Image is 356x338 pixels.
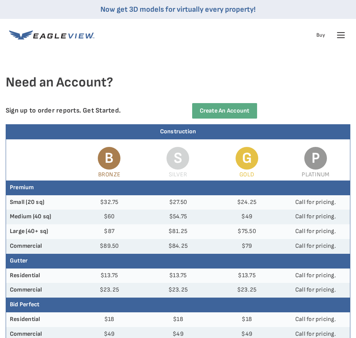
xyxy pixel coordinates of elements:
[302,171,329,178] span: Platinum
[281,210,350,224] td: Call for pricing.
[143,269,212,283] td: $13.75
[281,224,350,239] td: Call for pricing.
[75,312,143,327] td: $18
[281,239,350,254] td: Call for pricing.
[213,239,281,254] td: $79
[304,147,327,170] span: P
[75,224,143,239] td: $87
[75,210,143,224] td: $60
[6,74,350,103] h4: Need an Account?
[6,254,350,269] th: Gutter
[98,147,120,170] span: B
[6,283,75,298] th: Commercial
[169,171,187,178] span: Silver
[6,224,75,239] th: Large (40+ sq)
[6,298,350,312] th: Bid Perfect
[6,181,350,195] th: Premium
[6,106,166,115] p: Sign up to order reports. Get Started.
[281,283,350,298] td: Call for pricing.
[143,283,212,298] td: $23.25
[213,195,281,210] td: $24.25
[75,239,143,254] td: $89.50
[143,312,212,327] td: $18
[6,312,75,327] th: Residential
[281,312,350,327] td: Call for pricing.
[143,239,212,254] td: $84.25
[75,283,143,298] td: $23.25
[166,147,189,170] span: S
[213,283,281,298] td: $23.25
[143,210,212,224] td: $54.75
[316,30,325,40] a: Buy
[239,171,254,178] span: Gold
[6,195,75,210] th: Small (20 sq)
[143,224,212,239] td: $81.25
[281,269,350,283] td: Call for pricing.
[6,210,75,224] th: Medium (40 sq)
[192,103,257,119] a: Create an Account
[281,195,350,210] td: Call for pricing.
[213,224,281,239] td: $75.50
[75,195,143,210] td: $32.75
[213,269,281,283] td: $13.75
[213,312,281,327] td: $18
[213,210,281,224] td: $49
[6,269,75,283] th: Residential
[98,171,120,178] span: Bronze
[143,195,212,210] td: $27.50
[6,239,75,254] th: Commercial
[100,5,256,14] a: Now get 3D models for virtually every property!
[75,269,143,283] td: $13.75
[6,125,350,139] div: Construction
[236,147,258,170] span: G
